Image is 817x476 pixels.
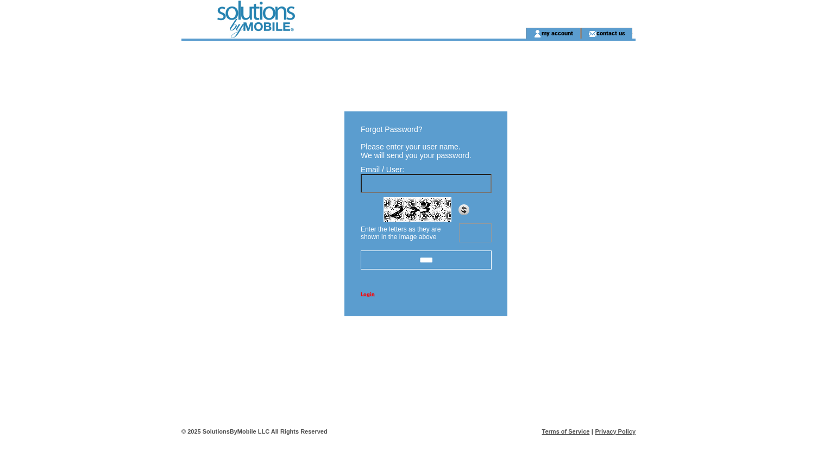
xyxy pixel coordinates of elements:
[361,125,472,160] span: Forgot Password? Please enter your user name. We will send you your password.
[533,29,542,38] img: account_icon.gif
[542,29,573,36] a: my account
[361,291,375,297] a: Login
[384,197,451,222] img: Captcha.jpg
[596,29,625,36] a: contact us
[592,428,593,435] span: |
[588,29,596,38] img: contact_us_icon.gif
[458,204,469,215] img: refresh.png
[361,226,441,241] span: Enter the letters as they are shown in the image above
[181,428,328,435] span: © 2025 SolutionsByMobile LLC All Rights Reserved
[542,428,590,435] a: Terms of Service
[361,165,404,174] span: Email / User:
[595,428,636,435] a: Privacy Policy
